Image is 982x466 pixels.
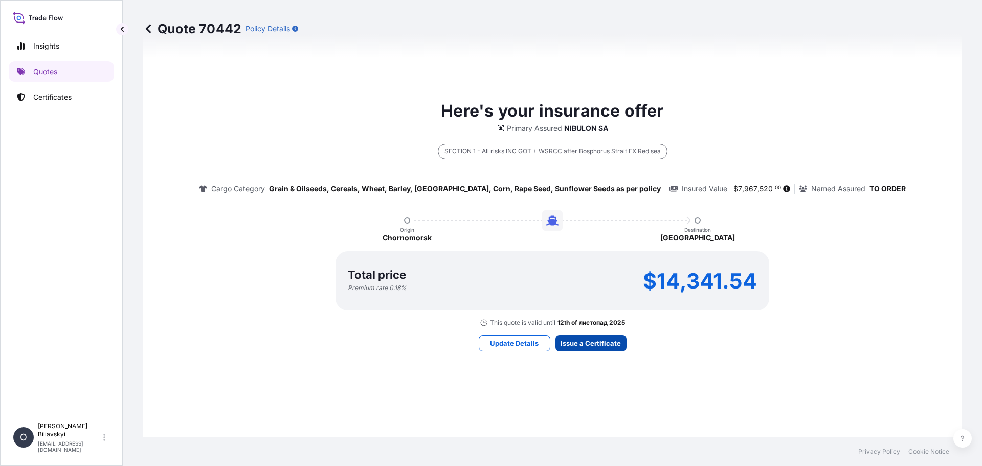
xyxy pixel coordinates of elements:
span: , [757,185,760,192]
span: $ [733,185,738,192]
span: O [20,432,27,442]
p: [PERSON_NAME] Biliavskyi [38,422,101,438]
p: Certificates [33,92,72,102]
a: Cookie Notice [908,448,949,456]
p: TO ORDER [869,184,906,194]
p: Here's your insurance offer [441,99,663,123]
p: Cargo Category [211,184,265,194]
button: Update Details [479,335,550,351]
p: Insights [33,41,59,51]
p: Destination [684,227,711,233]
p: Grain & Oilseeds, Cereals, Wheat, Barley, [GEOGRAPHIC_DATA], Corn, Rape Seed, Sunflower Seeds as ... [269,184,661,194]
p: Origin [400,227,414,233]
a: Certificates [9,87,114,107]
p: Quotes [33,66,57,77]
p: Update Details [490,338,539,348]
a: Privacy Policy [858,448,900,456]
p: [EMAIL_ADDRESS][DOMAIN_NAME] [38,440,101,453]
button: Issue a Certificate [555,335,627,351]
span: 00 [775,186,781,190]
p: Issue a Certificate [561,338,621,348]
p: Quote 70442 [143,20,241,37]
p: [GEOGRAPHIC_DATA] [660,233,735,243]
p: Primary Assured [507,123,562,134]
p: $14,341.54 [643,273,757,289]
p: Named Assured [811,184,865,194]
span: 967 [744,185,757,192]
p: NIBULON SA [564,123,608,134]
p: Premium rate 0.18 % [348,284,407,292]
a: Quotes [9,61,114,82]
p: Insured Value [682,184,727,194]
span: 520 [760,185,773,192]
span: , [742,185,744,192]
a: Insights [9,36,114,56]
p: Total price [348,270,406,280]
span: . [773,186,775,190]
p: Policy Details [245,24,290,34]
p: 12th of листопад 2025 [557,319,625,327]
p: This quote is valid until [490,319,555,327]
p: Chornomorsk [383,233,432,243]
div: SECTION 1 - All risks INC GOT + WSRCC after Bosphorus Strait EX Red sea [438,144,667,159]
span: 7 [738,185,742,192]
